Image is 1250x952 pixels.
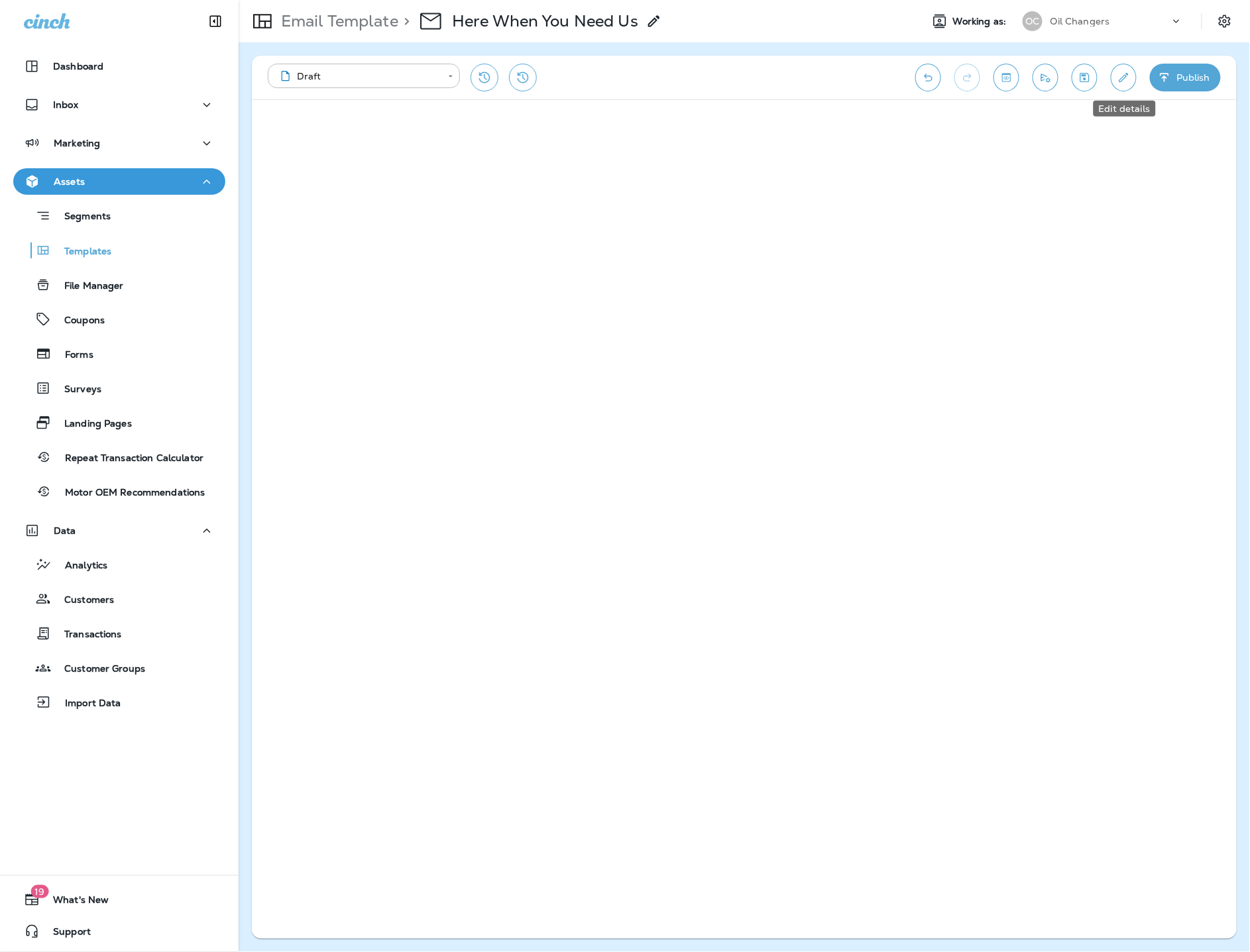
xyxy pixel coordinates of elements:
[13,654,225,682] button: Customer Groups
[52,560,107,572] p: Analytics
[13,168,225,195] button: Assets
[13,340,225,368] button: Forms
[40,926,91,942] span: Support
[1094,101,1156,117] div: Edit details
[471,64,498,91] button: Restore from previous version
[53,99,78,110] p: Inbox
[51,384,101,396] p: Surveys
[1213,9,1237,33] button: Settings
[13,918,225,945] button: Support
[276,11,398,31] p: Email Template
[40,894,109,910] span: What's New
[53,61,103,72] p: Dashboard
[953,16,1009,27] span: Working as:
[13,443,225,471] button: Repeat Transaction Calculator
[13,478,225,505] button: Motor OEM Recommendations
[1072,64,1098,91] button: Save
[509,64,537,91] button: View Changelog
[51,211,111,224] p: Segments
[13,551,225,578] button: Analytics
[54,138,100,148] p: Marketing
[13,130,225,156] button: Marketing
[13,271,225,299] button: File Manager
[51,280,124,293] p: File Manager
[13,517,225,544] button: Data
[13,585,225,613] button: Customers
[13,688,225,716] button: Import Data
[1033,64,1058,91] button: Send test email
[30,885,48,898] span: 19
[277,70,439,83] div: Draft
[51,663,145,676] p: Customer Groups
[1111,64,1137,91] button: Edit details
[1023,11,1043,31] div: OC
[51,418,132,431] p: Landing Pages
[994,64,1019,91] button: Toggle preview
[452,11,638,31] p: Here When You Need Us
[13,201,225,230] button: Segments
[13,53,225,79] button: Dashboard
[915,64,941,91] button: Undo
[13,237,225,264] button: Templates
[1150,64,1221,91] button: Publish
[398,11,410,31] p: >
[54,525,76,536] p: Data
[51,315,105,327] p: Coupons
[52,349,93,362] p: Forms
[51,246,111,258] p: Templates
[13,374,225,402] button: Surveys
[1051,16,1110,26] p: Oil Changers
[52,452,203,465] p: Repeat Transaction Calculator
[51,594,114,607] p: Customers
[51,629,122,641] p: Transactions
[13,91,225,118] button: Inbox
[52,698,121,710] p: Import Data
[197,8,234,34] button: Collapse Sidebar
[13,409,225,437] button: Landing Pages
[52,487,205,500] p: Motor OEM Recommendations
[13,305,225,333] button: Coupons
[13,619,225,647] button: Transactions
[13,886,225,913] button: 19What's New
[54,176,85,187] p: Assets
